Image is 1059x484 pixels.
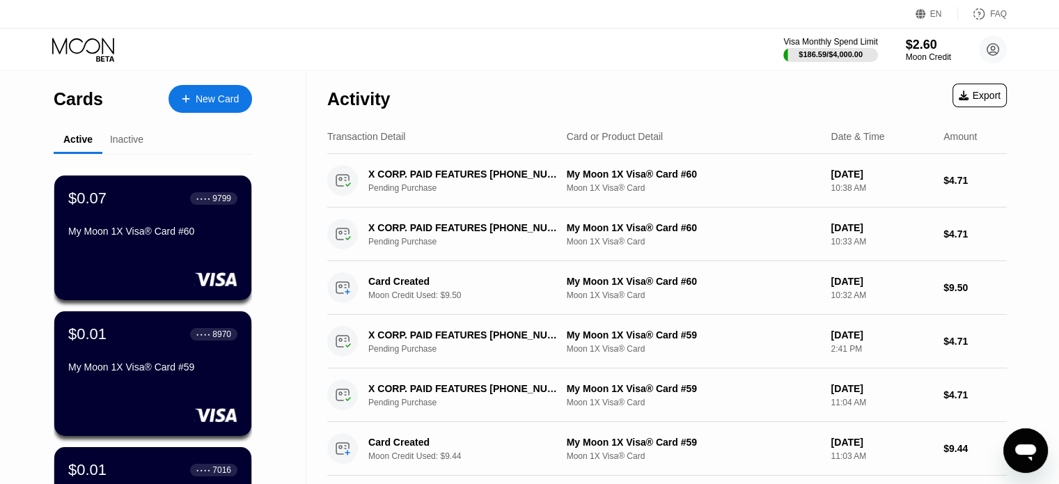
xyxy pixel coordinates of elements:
[831,222,932,233] div: [DATE]
[196,93,239,105] div: New Card
[783,37,877,62] div: Visa Monthly Spend Limit$186.59/$4,000.00
[567,437,820,448] div: My Moon 1X Visa® Card #59
[368,222,559,233] div: X CORP. PAID FEATURES [PHONE_NUMBER] US
[212,194,231,203] div: 9799
[327,208,1007,261] div: X CORP. PAID FEATURES [PHONE_NUMBER] USPending PurchaseMy Moon 1X Visa® Card #60Moon 1X Visa® Car...
[567,329,820,341] div: My Moon 1X Visa® Card #59
[831,451,932,461] div: 11:03 AM
[930,9,942,19] div: EN
[831,383,932,394] div: [DATE]
[567,290,820,300] div: Moon 1X Visa® Card
[567,451,820,461] div: Moon 1X Visa® Card
[368,398,574,407] div: Pending Purchase
[110,134,143,145] div: Inactive
[916,7,958,21] div: EN
[567,383,820,394] div: My Moon 1X Visa® Card #59
[1003,428,1048,473] iframe: Dugme za pokretanje prozora za razmenu poruka
[567,183,820,193] div: Moon 1X Visa® Card
[368,451,574,461] div: Moon Credit Used: $9.44
[783,37,877,47] div: Visa Monthly Spend Limit
[831,437,932,448] div: [DATE]
[368,329,559,341] div: X CORP. PAID FEATURES [PHONE_NUMBER] US
[831,169,932,180] div: [DATE]
[990,9,1007,19] div: FAQ
[831,237,932,247] div: 10:33 AM
[943,175,1007,186] div: $4.71
[68,189,107,208] div: $0.07
[943,336,1007,347] div: $4.71
[327,154,1007,208] div: X CORP. PAID FEATURES [PHONE_NUMBER] USPending PurchaseMy Moon 1X Visa® Card #60Moon 1X Visa® Car...
[943,282,1007,293] div: $9.50
[831,276,932,287] div: [DATE]
[327,89,390,109] div: Activity
[567,237,820,247] div: Moon 1X Visa® Card
[959,90,1001,101] div: Export
[68,361,237,373] div: My Moon 1X Visa® Card #59
[906,38,951,52] div: $2.60
[958,7,1007,21] div: FAQ
[54,175,251,300] div: $0.07● ● ● ●9799My Moon 1X Visa® Card #60
[567,276,820,287] div: My Moon 1X Visa® Card #60
[196,196,210,201] div: ● ● ● ●
[54,311,251,436] div: $0.01● ● ● ●8970My Moon 1X Visa® Card #59
[368,344,574,354] div: Pending Purchase
[368,276,559,287] div: Card Created
[368,169,559,180] div: X CORP. PAID FEATURES [PHONE_NUMBER] US
[368,237,574,247] div: Pending Purchase
[63,134,93,145] div: Active
[943,389,1007,400] div: $4.71
[567,169,820,180] div: My Moon 1X Visa® Card #60
[327,315,1007,368] div: X CORP. PAID FEATURES [PHONE_NUMBER] USPending PurchaseMy Moon 1X Visa® Card #59Moon 1X Visa® Car...
[831,344,932,354] div: 2:41 PM
[68,325,107,343] div: $0.01
[68,226,237,237] div: My Moon 1X Visa® Card #60
[196,332,210,336] div: ● ● ● ●
[567,344,820,354] div: Moon 1X Visa® Card
[831,290,932,300] div: 10:32 AM
[368,290,574,300] div: Moon Credit Used: $9.50
[952,84,1007,107] div: Export
[54,89,103,109] div: Cards
[368,437,559,448] div: Card Created
[196,468,210,472] div: ● ● ● ●
[567,131,664,142] div: Card or Product Detail
[327,368,1007,422] div: X CORP. PAID FEATURES [PHONE_NUMBER] USPending PurchaseMy Moon 1X Visa® Card #59Moon 1X Visa® Car...
[831,398,932,407] div: 11:04 AM
[799,50,863,58] div: $186.59 / $4,000.00
[943,228,1007,240] div: $4.71
[212,465,231,475] div: 7016
[567,222,820,233] div: My Moon 1X Visa® Card #60
[831,131,884,142] div: Date & Time
[327,131,405,142] div: Transaction Detail
[368,383,559,394] div: X CORP. PAID FEATURES [PHONE_NUMBER] US
[68,461,107,479] div: $0.01
[831,183,932,193] div: 10:38 AM
[943,131,977,142] div: Amount
[168,85,252,113] div: New Card
[831,329,932,341] div: [DATE]
[906,38,951,62] div: $2.60Moon Credit
[327,422,1007,476] div: Card CreatedMoon Credit Used: $9.44My Moon 1X Visa® Card #59Moon 1X Visa® Card[DATE]11:03 AM$9.44
[368,183,574,193] div: Pending Purchase
[943,443,1007,454] div: $9.44
[327,261,1007,315] div: Card CreatedMoon Credit Used: $9.50My Moon 1X Visa® Card #60Moon 1X Visa® Card[DATE]10:32 AM$9.50
[212,329,231,339] div: 8970
[906,52,951,62] div: Moon Credit
[567,398,820,407] div: Moon 1X Visa® Card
